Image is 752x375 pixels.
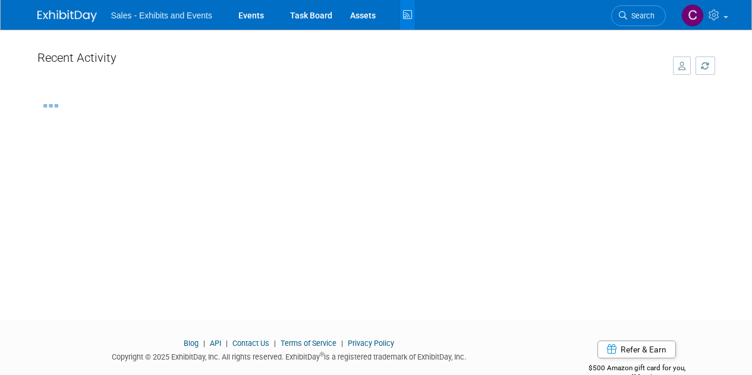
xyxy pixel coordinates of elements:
[210,339,221,348] a: API
[597,341,676,358] a: Refer & Earn
[232,339,269,348] a: Contact Us
[320,351,324,358] sup: ®
[200,339,208,348] span: |
[37,10,97,22] img: ExhibitDay
[338,339,346,348] span: |
[627,11,655,20] span: Search
[111,11,212,20] span: Sales - Exhibits and Events
[281,339,336,348] a: Terms of Service
[271,339,279,348] span: |
[37,349,542,363] div: Copyright © 2025 ExhibitDay, Inc. All rights reserved. ExhibitDay is a registered trademark of Ex...
[611,5,666,26] a: Search
[348,339,394,348] a: Privacy Policy
[184,339,199,348] a: Blog
[37,45,661,76] div: Recent Activity
[223,339,231,348] span: |
[681,4,704,27] img: Christine Lurz
[43,104,58,108] img: loading...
